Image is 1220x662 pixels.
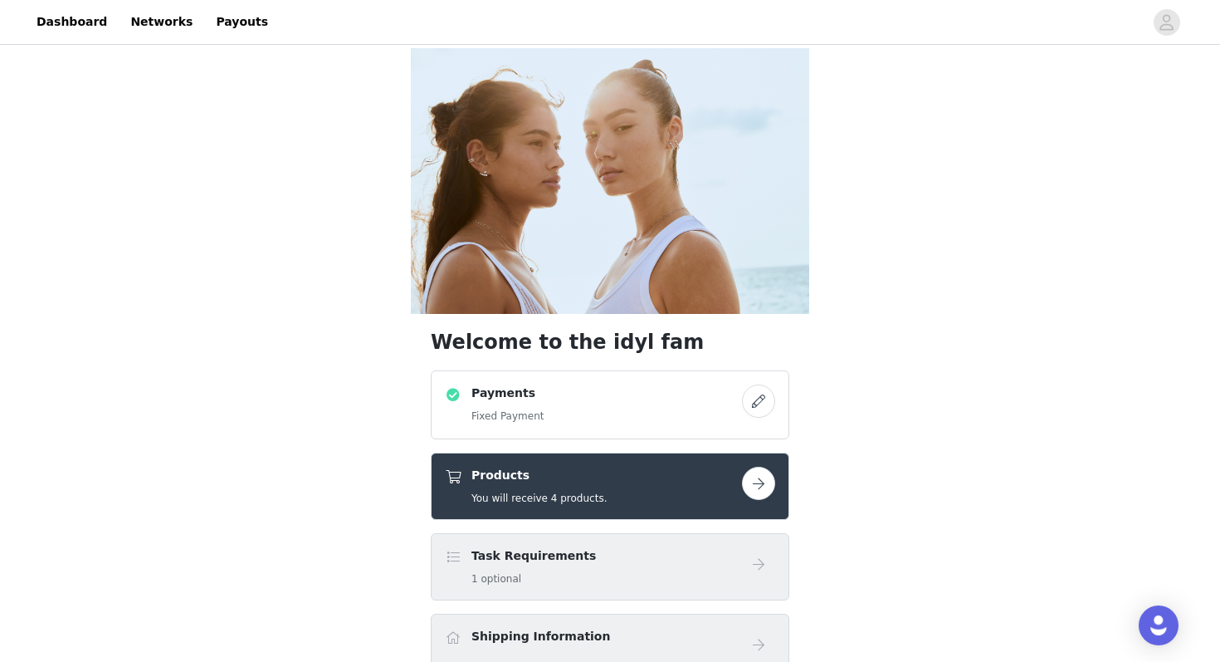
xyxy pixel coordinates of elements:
h4: Payments [471,385,544,402]
h1: Welcome to the idyl fam [431,327,789,357]
div: avatar [1159,9,1174,36]
h4: Shipping Information [471,628,610,645]
div: Task Requirements [431,533,789,601]
img: campaign image [411,48,809,314]
div: Open Intercom Messenger [1139,606,1179,645]
a: Payouts [206,3,278,41]
h5: You will receive 4 products. [471,491,607,506]
h5: Fixed Payment [471,409,544,424]
a: Dashboard [27,3,117,41]
div: Payments [431,370,789,439]
a: Networks [120,3,203,41]
h4: Task Requirements [471,547,596,565]
div: Products [431,453,789,520]
h4: Products [471,467,607,484]
h5: 1 optional [471,571,596,586]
